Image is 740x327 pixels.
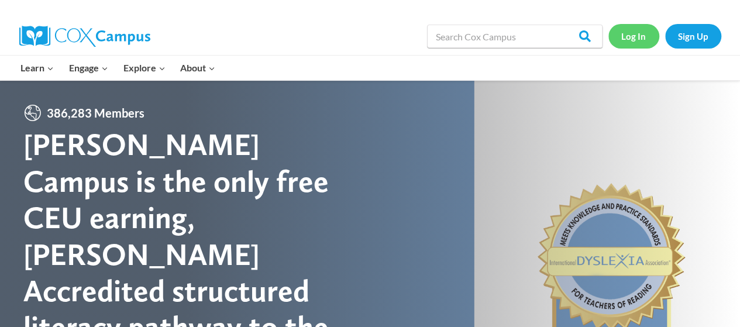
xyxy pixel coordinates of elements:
[665,24,721,48] a: Sign Up
[173,56,223,80] button: Child menu of About
[13,56,62,80] button: Child menu of Learn
[608,24,721,48] nav: Secondary Navigation
[61,56,116,80] button: Child menu of Engage
[116,56,173,80] button: Child menu of Explore
[427,25,603,48] input: Search Cox Campus
[608,24,659,48] a: Log In
[19,26,150,47] img: Cox Campus
[13,56,223,80] nav: Primary Navigation
[42,104,149,122] span: 386,283 Members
